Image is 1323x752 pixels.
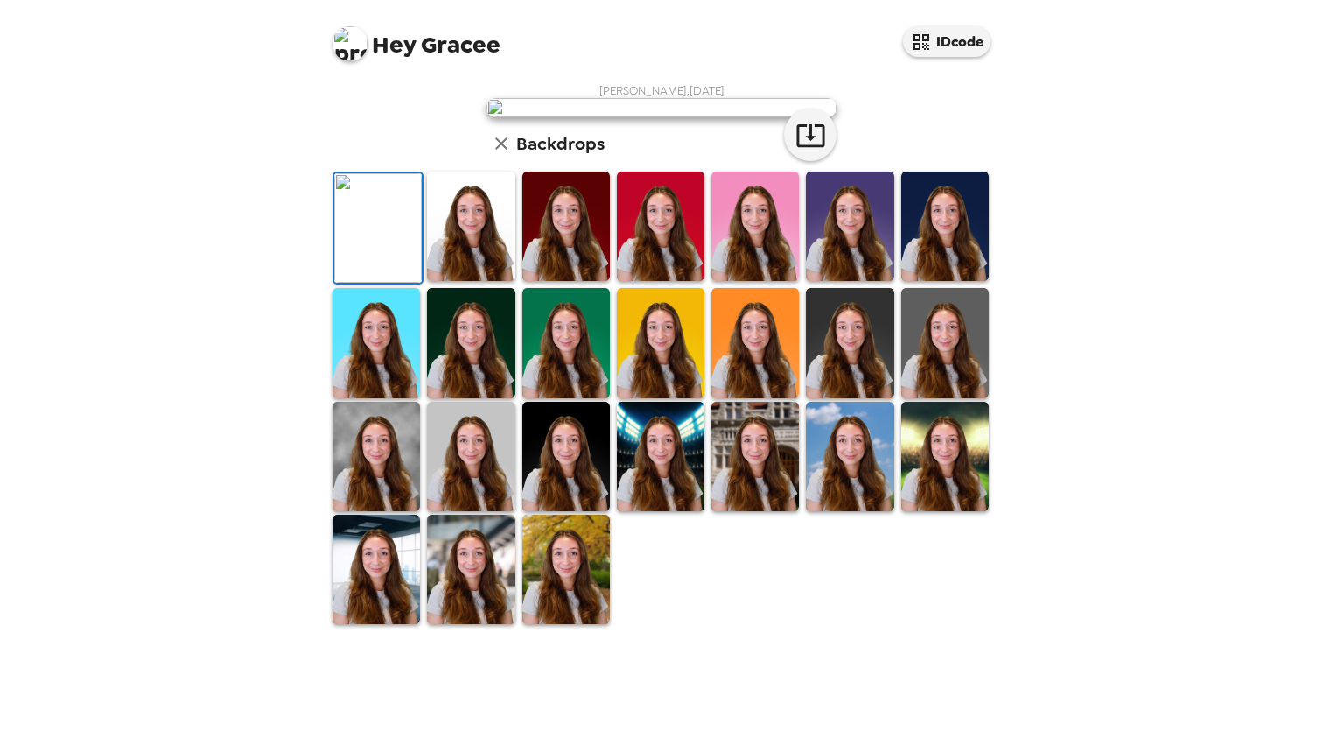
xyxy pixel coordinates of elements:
img: user [486,98,836,117]
img: Original [334,173,422,283]
span: Gracee [332,18,500,57]
button: IDcode [903,26,990,57]
h6: Backdrops [516,130,605,158]
span: Hey [372,29,416,60]
img: profile pic [332,26,367,61]
span: [PERSON_NAME] , [DATE] [599,83,724,98]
